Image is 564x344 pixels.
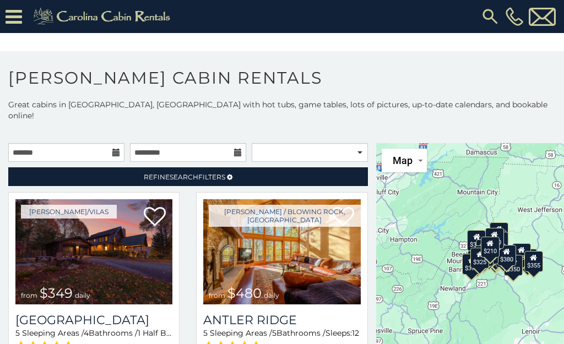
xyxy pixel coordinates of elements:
div: $395 [475,245,493,266]
div: $380 [497,244,516,265]
h3: Diamond Creek Lodge [15,313,172,327]
a: [PHONE_NUMBER] [503,7,526,26]
span: $349 [40,285,73,301]
img: Diamond Creek Lodge [15,199,172,304]
span: from [209,291,225,299]
div: $320 [485,227,504,248]
div: $355 [524,251,543,272]
a: [PERSON_NAME] / Blowing Rock, [GEOGRAPHIC_DATA] [209,205,360,227]
span: 5 [15,328,20,338]
img: Khaki-logo.png [28,6,180,28]
a: Antler Ridge from $480 daily [203,199,360,304]
a: Diamond Creek Lodge from $349 daily [15,199,172,304]
div: $210 [481,237,500,258]
div: $375 [463,253,481,274]
span: 1 Half Baths / [138,328,188,338]
a: Antler Ridge [203,313,360,327]
div: $315 [486,247,505,267]
div: $225 [480,243,499,264]
div: $525 [490,222,508,243]
span: Map [393,155,413,166]
span: 5 [272,328,276,338]
button: Change map style [382,149,427,172]
a: [PERSON_NAME]/Vilas [21,205,117,219]
img: search-regular.svg [480,7,500,26]
span: $480 [227,285,262,301]
a: [GEOGRAPHIC_DATA] [15,313,172,327]
div: $325 [471,247,490,268]
div: $930 [512,243,531,264]
span: daily [75,291,90,299]
span: 5 [203,328,208,338]
img: Antler Ridge [203,199,360,304]
span: from [21,291,37,299]
div: $305 [468,230,486,250]
span: daily [264,291,279,299]
a: Add to favorites [144,206,166,229]
span: Refine Filters [144,173,225,181]
span: 12 [352,328,359,338]
div: $350 [505,255,523,276]
a: RefineSearchFilters [8,167,368,186]
span: 4 [84,328,89,338]
span: Search [170,173,198,181]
